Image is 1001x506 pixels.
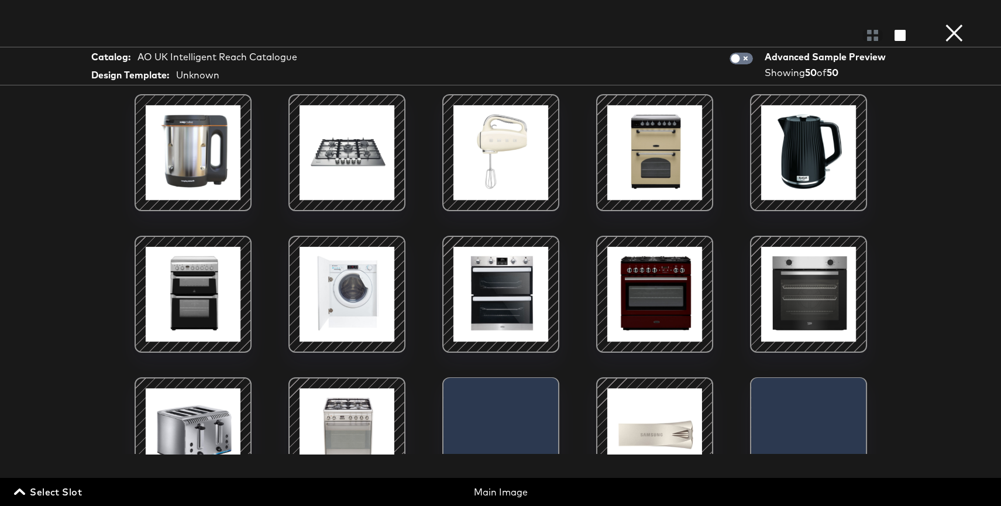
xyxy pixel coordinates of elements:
div: Unknown [176,68,219,82]
span: Select Slot [16,484,82,500]
button: Select Slot [12,484,87,500]
strong: 50 [827,67,838,78]
strong: Catalog: [91,50,130,64]
div: Advanced Sample Preview [765,50,890,64]
strong: 50 [805,67,817,78]
strong: Design Template: [91,68,169,82]
div: AO UK Intelligent Reach Catalogue [137,50,297,64]
div: Main Image [340,486,661,499]
div: Showing of [765,66,890,80]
